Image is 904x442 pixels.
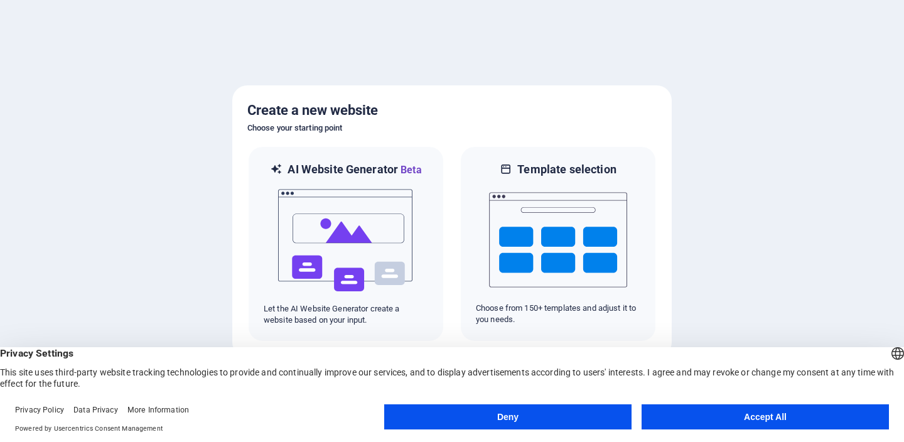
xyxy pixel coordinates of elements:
[264,303,428,326] p: Let the AI Website Generator create a website based on your input.
[277,178,415,303] img: ai
[476,303,640,325] p: Choose from 150+ templates and adjust it to you needs.
[517,162,616,177] h6: Template selection
[398,164,422,176] span: Beta
[460,146,657,342] div: Template selectionChoose from 150+ templates and adjust it to you needs.
[247,100,657,121] h5: Create a new website
[288,162,421,178] h6: AI Website Generator
[247,121,657,136] h6: Choose your starting point
[247,146,444,342] div: AI Website GeneratorBetaaiLet the AI Website Generator create a website based on your input.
